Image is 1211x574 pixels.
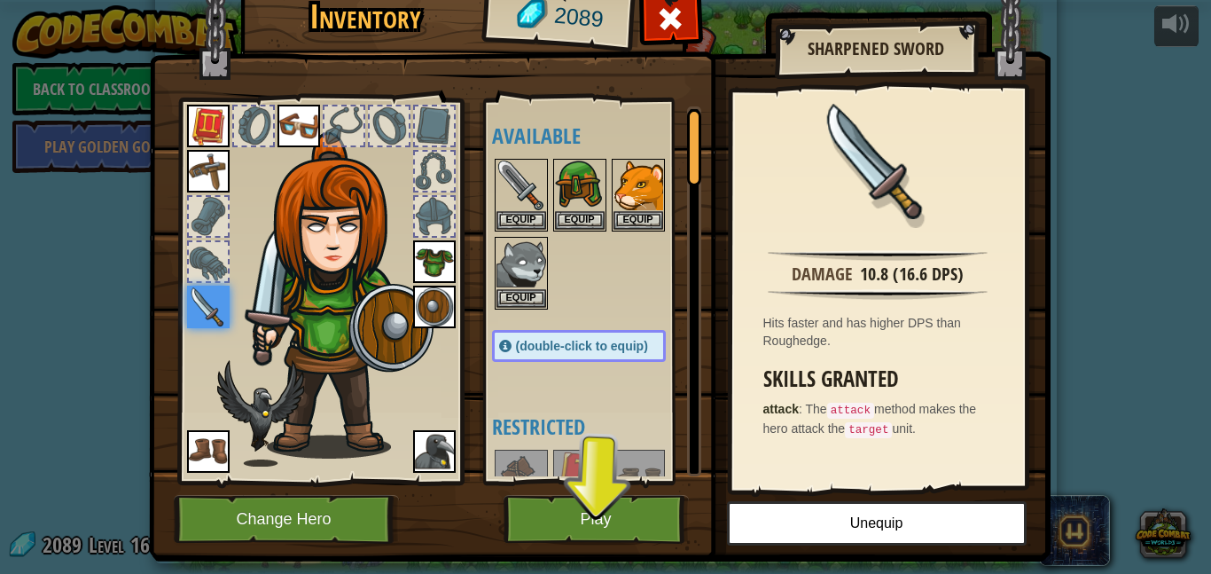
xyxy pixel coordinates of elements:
img: portrait.png [277,105,320,147]
div: 10.8 (16.6 DPS) [860,262,964,287]
button: Unequip [727,501,1027,546]
img: portrait.png [187,105,230,147]
strong: attack [763,402,799,416]
img: portrait.png [496,161,546,210]
img: portrait.png [555,452,605,501]
img: portrait.png [413,286,456,328]
span: The method makes the hero attack the unit. [763,402,977,436]
button: Equip [496,211,546,230]
img: portrait.png [555,161,605,210]
img: portrait.png [187,430,230,473]
img: portrait.png [613,452,663,501]
div: Hits faster and has higher DPS than Roughedge. [763,314,1002,350]
button: Equip [555,211,605,230]
h4: Restricted [492,415,701,438]
img: hr.png [768,250,987,261]
img: portrait.png [413,430,456,473]
div: Damage [792,262,853,287]
h2: Sharpened Sword [793,39,959,59]
button: Equip [496,289,546,308]
img: portrait.png [413,240,456,283]
img: female.png [245,132,435,459]
img: portrait.png [187,286,230,328]
button: Change Hero [174,495,399,544]
span: : [799,402,806,416]
img: portrait.png [496,452,546,501]
code: target [845,422,892,438]
button: Play [504,495,689,544]
img: hr.png [768,289,987,300]
img: portrait.png [613,161,663,210]
button: Equip [613,211,663,230]
h3: Skills Granted [763,367,1002,391]
code: attack [827,403,874,419]
img: portrait.png [187,150,230,193]
img: portrait.png [820,104,935,219]
h4: Available [492,124,701,147]
img: portrait.png [496,239,546,288]
img: raven-paper-doll.png [217,360,304,467]
span: (double-click to equip) [516,339,648,353]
